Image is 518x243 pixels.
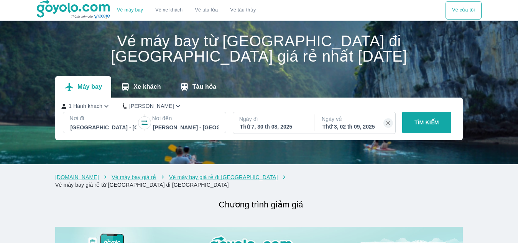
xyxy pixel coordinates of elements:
div: Thứ 7, 30 th 08, 2025 [240,123,306,130]
button: Vé của tôi [446,1,481,20]
p: Ngày về [322,115,389,123]
div: Thứ 3, 02 th 09, 2025 [322,123,388,130]
button: Vé tàu thủy [224,1,262,20]
a: Vé máy bay giá rẻ đi [GEOGRAPHIC_DATA] [169,174,278,180]
p: Máy bay [77,83,102,91]
p: Xe khách [133,83,161,91]
h1: Vé máy bay từ [GEOGRAPHIC_DATA] đi [GEOGRAPHIC_DATA] giá rẻ nhất [DATE] [55,33,463,64]
a: Vé xe khách [155,7,183,13]
button: TÌM KIẾM [402,112,451,133]
nav: breadcrumb [55,173,463,189]
a: Vé máy bay giá rẻ từ [GEOGRAPHIC_DATA] đi [GEOGRAPHIC_DATA] [55,182,229,188]
p: [PERSON_NAME] [129,102,174,110]
p: 1 Hành khách [69,102,102,110]
p: TÌM KIẾM [414,119,439,126]
p: Nơi đến [152,114,220,122]
a: Vé tàu lửa [189,1,224,20]
h2: Chương trình giảm giá [59,198,463,212]
div: choose transportation mode [446,1,481,20]
a: Vé máy bay [117,7,143,13]
p: Ngày đi [239,115,307,123]
p: Tàu hỏa [192,83,217,91]
a: Vé máy bay giá rẻ [112,174,156,180]
div: transportation tabs [55,76,225,98]
button: [PERSON_NAME] [123,102,182,110]
a: [DOMAIN_NAME] [55,174,99,180]
button: 1 Hành khách [61,102,110,110]
p: Nơi đi [69,114,137,122]
div: choose transportation mode [111,1,262,20]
